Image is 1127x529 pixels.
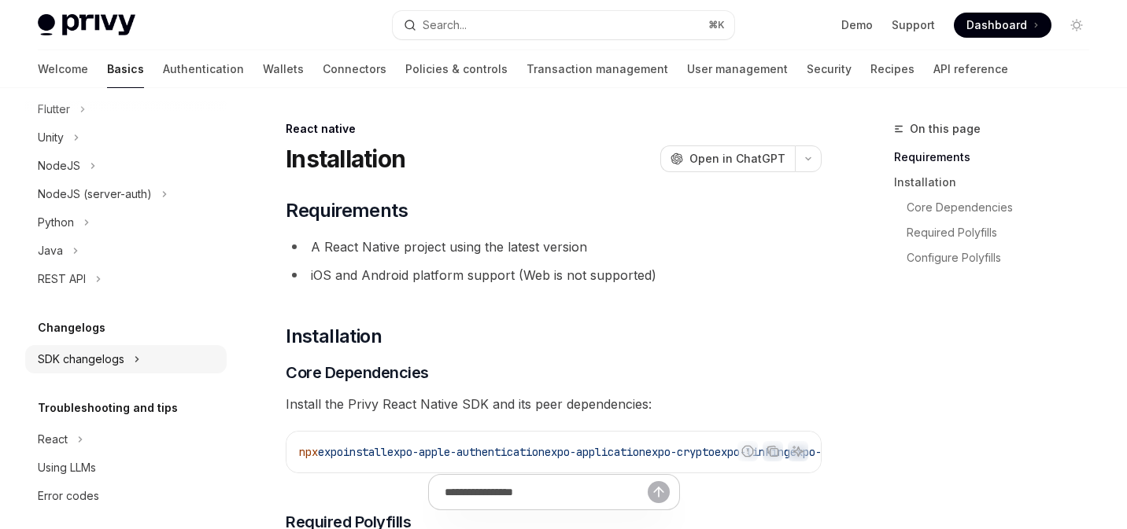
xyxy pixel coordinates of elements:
span: Open in ChatGPT [689,151,785,167]
a: Core Dependencies [894,195,1102,220]
div: Using LLMs [38,458,96,477]
img: light logo [38,14,135,36]
button: REST API [25,265,227,293]
div: Search... [423,16,467,35]
div: NodeJS [38,156,80,175]
button: Copy the contents from the code block [763,441,783,461]
h5: Troubleshooting and tips [38,399,178,417]
button: Unity [25,123,227,152]
a: Support [892,17,935,33]
span: ⌘ K [708,19,725,31]
a: Wallets [263,50,304,88]
button: Report incorrect code [737,441,758,461]
button: Java [25,237,227,265]
a: Demo [841,17,873,33]
a: Policies & controls [405,50,508,88]
li: iOS and Android platform support (Web is not supported) [286,264,822,286]
a: Required Polyfills [894,220,1102,245]
button: React [25,425,227,454]
div: NodeJS (server-auth) [38,185,152,204]
span: npx [299,445,318,459]
span: Dashboard [966,17,1027,33]
input: Ask a question... [445,475,648,509]
span: Core Dependencies [286,362,429,384]
a: Connectors [323,50,386,88]
span: expo-application [545,445,645,459]
a: Welcome [38,50,88,88]
a: Basics [107,50,144,88]
a: Authentication [163,50,244,88]
a: Configure Polyfills [894,245,1102,270]
a: Recipes [870,50,915,88]
a: Error codes [25,482,227,510]
button: Python [25,208,227,237]
div: Unity [38,128,64,147]
a: Installation [894,170,1102,195]
button: Ask AI [788,441,808,461]
a: User management [687,50,788,88]
span: install [343,445,387,459]
span: On this page [910,119,981,138]
span: Installation [286,324,382,349]
button: Search...⌘K [393,11,735,39]
button: NodeJS (server-auth) [25,180,227,208]
div: REST API [38,270,86,288]
a: API reference [933,50,1008,88]
button: Send message [648,481,670,503]
a: Using LLMs [25,454,227,482]
h1: Installation [286,145,405,173]
h5: Changelogs [38,318,105,337]
span: expo-crypto [645,445,715,459]
div: Error codes [38,487,99,505]
button: Toggle dark mode [1064,13,1089,38]
span: expo-apple-authentication [387,445,545,459]
span: Install the Privy React Native SDK and its peer dependencies: [286,393,822,415]
span: expo [318,445,343,459]
a: Requirements [894,145,1102,170]
div: SDK changelogs [38,350,124,369]
button: NodeJS [25,152,227,180]
span: Requirements [286,198,408,223]
a: Transaction management [527,50,668,88]
a: Security [807,50,852,88]
div: React [38,430,68,449]
div: Python [38,213,74,232]
div: Java [38,241,63,260]
div: React native [286,121,822,137]
button: SDK changelogs [25,345,227,373]
span: expo-linking [715,445,790,459]
a: Dashboard [954,13,1051,38]
li: A React Native project using the latest version [286,236,822,258]
button: Open in ChatGPT [660,145,795,172]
